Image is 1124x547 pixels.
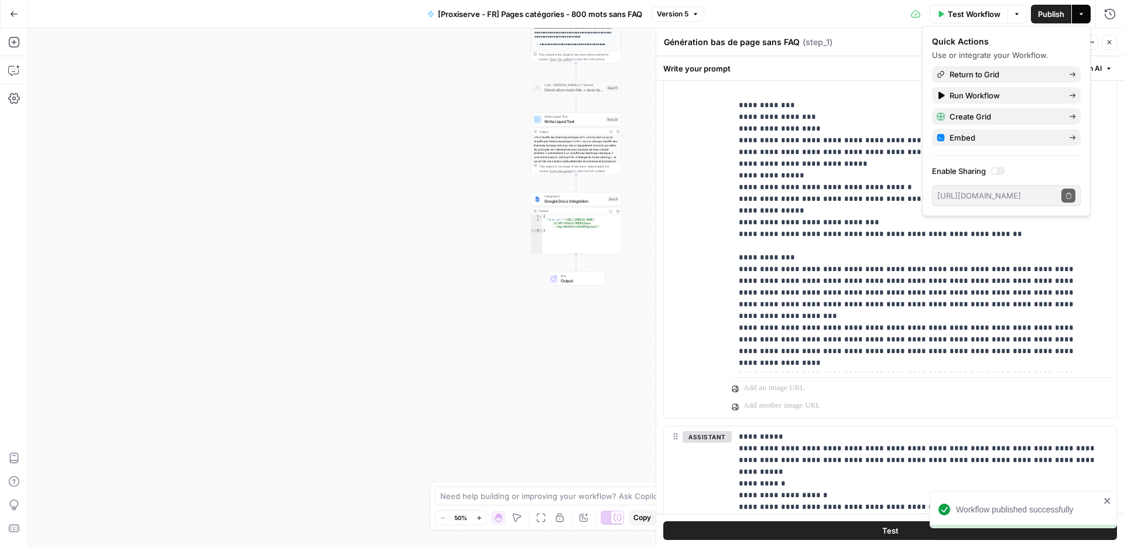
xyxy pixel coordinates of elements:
button: Copy [629,510,656,525]
div: Output [539,129,605,134]
span: Toggle code folding, rows 1 through 3 [539,215,543,218]
span: Publish [1038,8,1064,20]
div: Write your prompt [656,56,1124,80]
div: IntegrationGoogle Docs IntegrationStep 9Output{ "file_url":"[URL][DOMAIN_NAME] /d/1MSrVVOwL6-BHDh... [531,192,622,254]
span: Integration [544,194,605,199]
span: Embed [950,132,1060,143]
span: End [561,273,601,278]
div: Quick Actions [932,36,1081,47]
label: Enable Sharing [932,165,1081,177]
span: ( step_1 ) [803,36,832,48]
span: Write Liquid Text [544,118,604,124]
div: Workflow published successfully [956,504,1100,515]
button: Publish [1031,5,1071,23]
span: Write Liquid Text [544,114,604,119]
span: 50% [454,513,467,522]
div: 2 [531,218,543,229]
button: assistant [683,431,732,443]
span: Output [561,278,601,283]
span: Version 5 [657,9,688,19]
button: Test Workflow [930,5,1008,23]
img: Instagram%20post%20-%201%201.png [534,196,540,202]
span: Copy [633,512,651,523]
span: Test [882,525,899,536]
g: Edge from step_9 to end [575,254,577,271]
button: close [1104,496,1112,505]
span: [Proxiserve - FR] Pages catégories - 800 mots sans FAQ [438,8,642,20]
div: Step 9 [608,196,619,201]
span: LLM · [PERSON_NAME] 3.7 Sonnet [544,83,604,87]
textarea: Génération bas de page sans FAQ [664,36,800,48]
div: EndOutput [531,272,622,286]
div: This output is too large & has been abbreviated for review. to view the full content. [539,163,619,173]
div: This output is too large & has been abbreviated for review. to view the full content. [539,52,619,61]
div: assistant [664,426,722,546]
g: Edge from step_28 to step_9 [575,175,577,192]
div: Output [539,208,605,213]
span: Create Grid [950,111,1060,122]
g: Edge from step_1 to step_17 [575,63,577,80]
span: Copy the output [550,169,572,172]
span: Copy the output [550,57,572,61]
button: [Proxiserve - FR] Pages catégories - 800 mots sans FAQ [420,5,649,23]
span: Run Workflow [950,90,1060,101]
span: Use or integrate your Workflow. [932,50,1048,60]
div: LLM · [PERSON_NAME] 3.7 SonnetGénération meta title + descriptionStep 17 [531,81,622,95]
div: Write Liquid TextWrite Liquid TextStep 28Output<h1>Chauffe-eau thermodynamique</h1> <h2>Qu'est-ce... [531,112,622,175]
button: Version 5 [652,6,704,22]
div: Step 28 [606,117,619,122]
div: Step 17 [606,85,619,90]
span: Test Workflow [948,8,1000,20]
span: Génération meta title + description [544,87,604,93]
span: Google Docs Integration [544,198,605,204]
div: 3 [531,229,543,233]
div: 1 [531,215,543,218]
button: Test [663,521,1117,540]
g: Edge from step_17 to step_28 [575,95,577,112]
span: Return to Grid [950,69,1060,80]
